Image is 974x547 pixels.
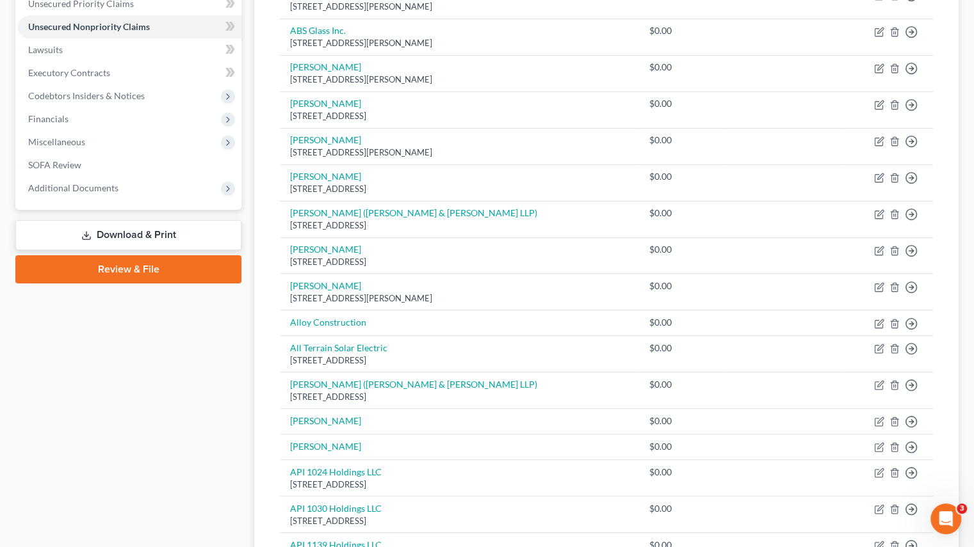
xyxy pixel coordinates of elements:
[290,61,361,72] a: [PERSON_NAME]
[28,21,150,32] span: Unsecured Nonpriority Claims
[290,466,382,477] a: API 1024 Holdings LLC
[15,255,241,283] a: Review & File
[290,134,361,145] a: [PERSON_NAME]
[290,183,629,195] div: [STREET_ADDRESS]
[649,440,717,453] div: $0.00
[649,61,717,74] div: $0.00
[290,379,537,390] a: [PERSON_NAME] ([PERSON_NAME] & [PERSON_NAME] LLP)
[18,38,241,61] a: Lawsuits
[649,97,717,110] div: $0.00
[290,441,361,452] a: [PERSON_NAME]
[290,391,629,403] div: [STREET_ADDRESS]
[290,317,366,328] a: Alloy Construction
[18,154,241,177] a: SOFA Review
[28,159,81,170] span: SOFA Review
[290,503,382,514] a: API 1030 Holdings LLC
[290,1,629,13] div: [STREET_ADDRESS][PERSON_NAME]
[649,280,717,292] div: $0.00
[28,90,145,101] span: Codebtors Insiders & Notices
[28,113,69,124] span: Financials
[28,67,110,78] span: Executory Contracts
[930,503,961,534] iframe: Intercom live chat
[649,207,717,219] div: $0.00
[649,24,717,37] div: $0.00
[290,147,629,159] div: [STREET_ADDRESS][PERSON_NAME]
[290,292,629,305] div: [STREET_ADDRESS][PERSON_NAME]
[290,342,387,353] a: All Terrain Solar Electric
[649,466,717,479] div: $0.00
[290,25,346,36] a: ABS Glass Inc.
[290,98,361,109] a: [PERSON_NAME]
[649,134,717,147] div: $0.00
[290,171,361,182] a: [PERSON_NAME]
[290,37,629,49] div: [STREET_ADDRESS][PERSON_NAME]
[290,207,537,218] a: [PERSON_NAME] ([PERSON_NAME] & [PERSON_NAME] LLP)
[28,44,63,55] span: Lawsuits
[290,219,629,232] div: [STREET_ADDRESS]
[290,515,629,527] div: [STREET_ADDRESS]
[649,342,717,354] div: $0.00
[649,243,717,256] div: $0.00
[649,378,717,391] div: $0.00
[649,170,717,183] div: $0.00
[649,316,717,329] div: $0.00
[290,280,361,291] a: [PERSON_NAME]
[649,415,717,427] div: $0.00
[957,503,967,514] span: 3
[28,182,118,193] span: Additional Documents
[290,256,629,268] div: [STREET_ADDRESS]
[18,15,241,38] a: Unsecured Nonpriority Claims
[290,74,629,86] div: [STREET_ADDRESS][PERSON_NAME]
[28,136,85,147] span: Miscellaneous
[649,502,717,515] div: $0.00
[290,415,361,426] a: [PERSON_NAME]
[290,244,361,255] a: [PERSON_NAME]
[15,220,241,250] a: Download & Print
[290,479,629,491] div: [STREET_ADDRESS]
[290,110,629,122] div: [STREET_ADDRESS]
[290,354,629,367] div: [STREET_ADDRESS]
[18,61,241,84] a: Executory Contracts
